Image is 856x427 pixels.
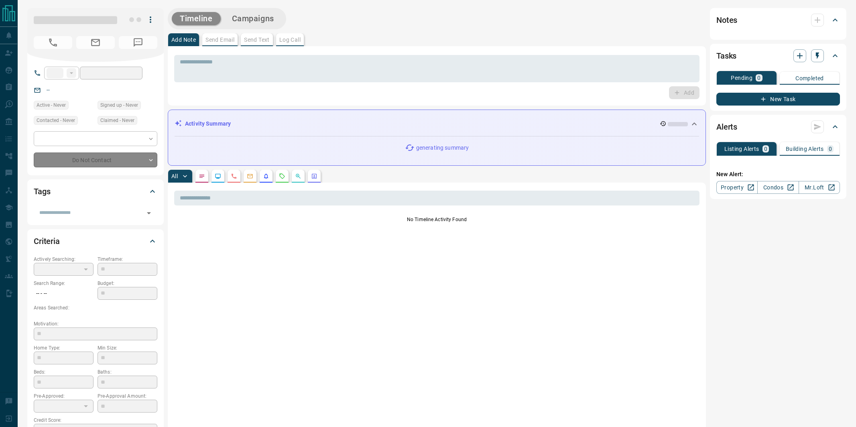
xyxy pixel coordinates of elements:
[34,320,157,327] p: Motivation:
[731,75,752,81] p: Pending
[716,181,758,194] a: Property
[263,173,269,179] svg: Listing Alerts
[34,182,157,201] div: Tags
[34,287,94,300] p: -- - --
[185,120,231,128] p: Activity Summary
[279,173,285,179] svg: Requests
[757,181,799,194] a: Condos
[829,146,832,152] p: 0
[716,14,737,26] h2: Notes
[716,46,840,65] div: Tasks
[76,36,115,49] span: No Email
[231,173,237,179] svg: Calls
[224,12,282,25] button: Campaigns
[172,12,221,25] button: Timeline
[34,304,157,311] p: Areas Searched:
[37,116,75,124] span: Contacted - Never
[34,152,157,167] div: Do Not Contact
[98,344,157,352] p: Min Size:
[34,235,60,248] h2: Criteria
[34,392,94,400] p: Pre-Approved:
[175,116,699,131] div: Activity Summary
[34,417,157,424] p: Credit Score:
[247,173,253,179] svg: Emails
[215,173,221,179] svg: Lead Browsing Activity
[143,207,155,219] button: Open
[34,344,94,352] p: Home Type:
[716,10,840,30] div: Notes
[98,256,157,263] p: Timeframe:
[795,75,824,81] p: Completed
[98,392,157,400] p: Pre-Approval Amount:
[786,146,824,152] p: Building Alerts
[764,146,767,152] p: 0
[716,49,736,62] h2: Tasks
[311,173,317,179] svg: Agent Actions
[716,93,840,106] button: New Task
[174,216,699,223] p: No Timeline Activity Found
[171,37,196,43] p: Add Note
[34,368,94,376] p: Beds:
[34,232,157,251] div: Criteria
[716,170,840,179] p: New Alert:
[37,101,66,109] span: Active - Never
[34,185,50,198] h2: Tags
[34,256,94,263] p: Actively Searching:
[98,368,157,376] p: Baths:
[199,173,205,179] svg: Notes
[757,75,760,81] p: 0
[799,181,840,194] a: Mr.Loft
[100,116,134,124] span: Claimed - Never
[47,87,50,93] a: --
[119,36,157,49] span: No Number
[34,280,94,287] p: Search Range:
[100,101,138,109] span: Signed up - Never
[34,36,72,49] span: No Number
[716,120,737,133] h2: Alerts
[98,280,157,287] p: Budget:
[171,173,178,179] p: All
[416,144,469,152] p: generating summary
[724,146,759,152] p: Listing Alerts
[295,173,301,179] svg: Opportunities
[716,117,840,136] div: Alerts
